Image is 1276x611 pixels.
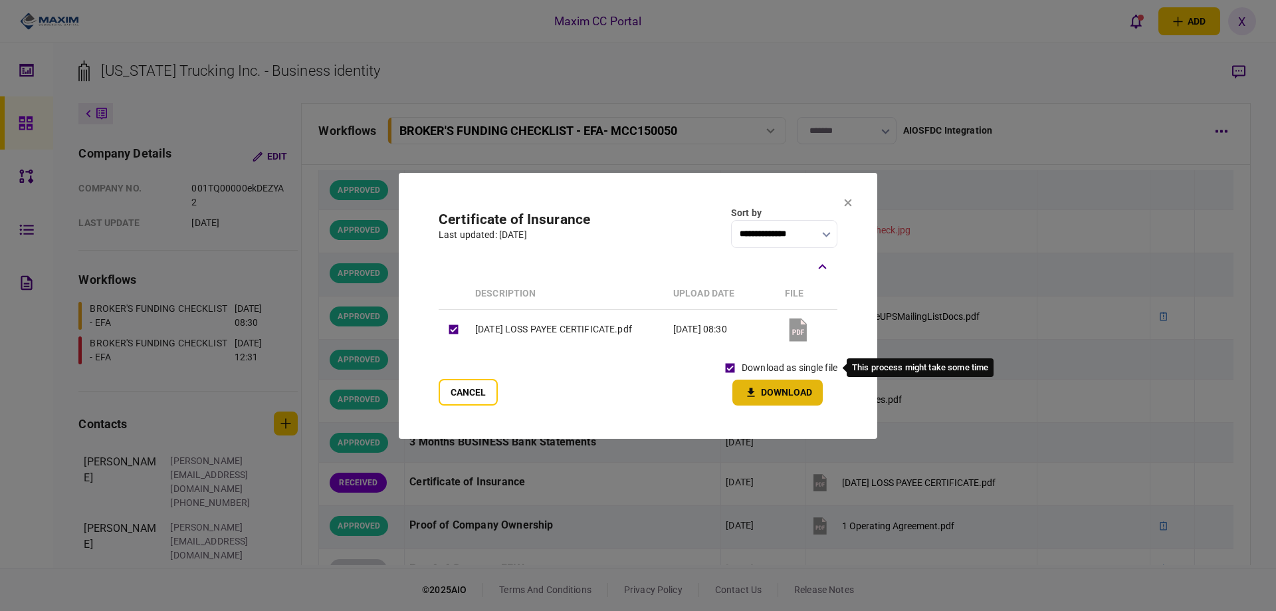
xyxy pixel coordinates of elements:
[667,279,778,310] th: upload date
[731,206,837,220] div: Sort by
[439,228,590,242] div: last updated: [DATE]
[667,309,778,350] td: [DATE] 08:30
[439,379,498,406] button: Cancel
[732,380,823,406] button: Download
[742,361,837,375] label: download as single file
[778,279,837,310] th: file
[469,279,667,310] th: Description
[469,309,667,350] td: [DATE] LOSS PAYEE CERTIFICATE.pdf
[439,211,590,228] h2: Certificate of Insurance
